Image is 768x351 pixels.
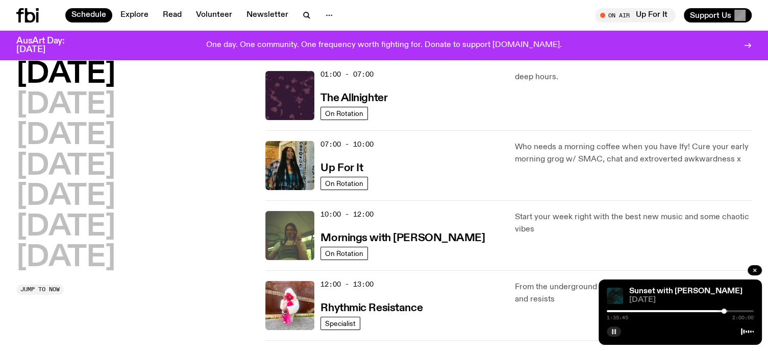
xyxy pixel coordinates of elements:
a: On Rotation [320,107,368,120]
h3: Up For It [320,163,363,174]
button: [DATE] [16,182,115,211]
h3: The Allnighter [320,93,387,104]
a: Sunset with [PERSON_NAME] [629,287,742,295]
a: Mornings with [PERSON_NAME] [320,231,485,244]
p: One day. One community. One frequency worth fighting for. Donate to support [DOMAIN_NAME]. [206,41,562,50]
a: Read [157,8,188,22]
a: Rhythmic Resistance [320,301,423,314]
span: 1:35:45 [607,315,628,320]
span: 07:00 - 10:00 [320,139,374,149]
span: 2:00:00 [732,315,754,320]
h3: Rhythmic Resistance [320,303,423,314]
span: 01:00 - 07:00 [320,69,374,79]
button: [DATE] [16,244,115,272]
p: Who needs a morning coffee when you have Ify! Cure your early morning grog w/ SMAC, chat and extr... [515,141,752,166]
span: On Rotation [325,179,363,187]
a: On Rotation [320,177,368,190]
span: 12:00 - 13:00 [320,279,374,289]
span: 10:00 - 12:00 [320,209,374,219]
button: Support Us [684,8,752,22]
button: On AirUp For It [595,8,676,22]
img: Jim Kretschmer in a really cute outfit with cute braids, standing on a train holding up a peace s... [265,211,314,260]
a: Newsletter [240,8,294,22]
a: Up For It [320,161,363,174]
h3: Mornings with [PERSON_NAME] [320,233,485,244]
span: [DATE] [629,296,754,304]
button: [DATE] [16,122,115,150]
a: Schedule [65,8,112,22]
button: [DATE] [16,213,115,242]
a: On Rotation [320,247,368,260]
button: Jump to now [16,285,64,295]
a: Explore [114,8,155,22]
a: Specialist [320,317,360,330]
span: On Rotation [325,249,363,257]
p: Start your week right with the best new music and some chaotic vibes [515,211,752,236]
img: Attu crouches on gravel in front of a brown wall. They are wearing a white fur coat with a hood, ... [265,281,314,330]
span: Support Us [690,11,731,20]
button: [DATE] [16,60,115,89]
p: deep hours. [515,71,752,83]
img: Ify - a Brown Skin girl with black braided twists, looking up to the side with her tongue stickin... [265,141,314,190]
button: [DATE] [16,152,115,181]
a: The Allnighter [320,91,387,104]
span: Specialist [325,319,356,327]
p: From the underground to the uprising, where music remembers and resists [515,281,752,306]
button: [DATE] [16,91,115,120]
h3: AusArt Day: [DATE] [16,37,82,54]
a: Volunteer [190,8,238,22]
span: On Rotation [325,109,363,117]
span: Jump to now [20,287,60,292]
